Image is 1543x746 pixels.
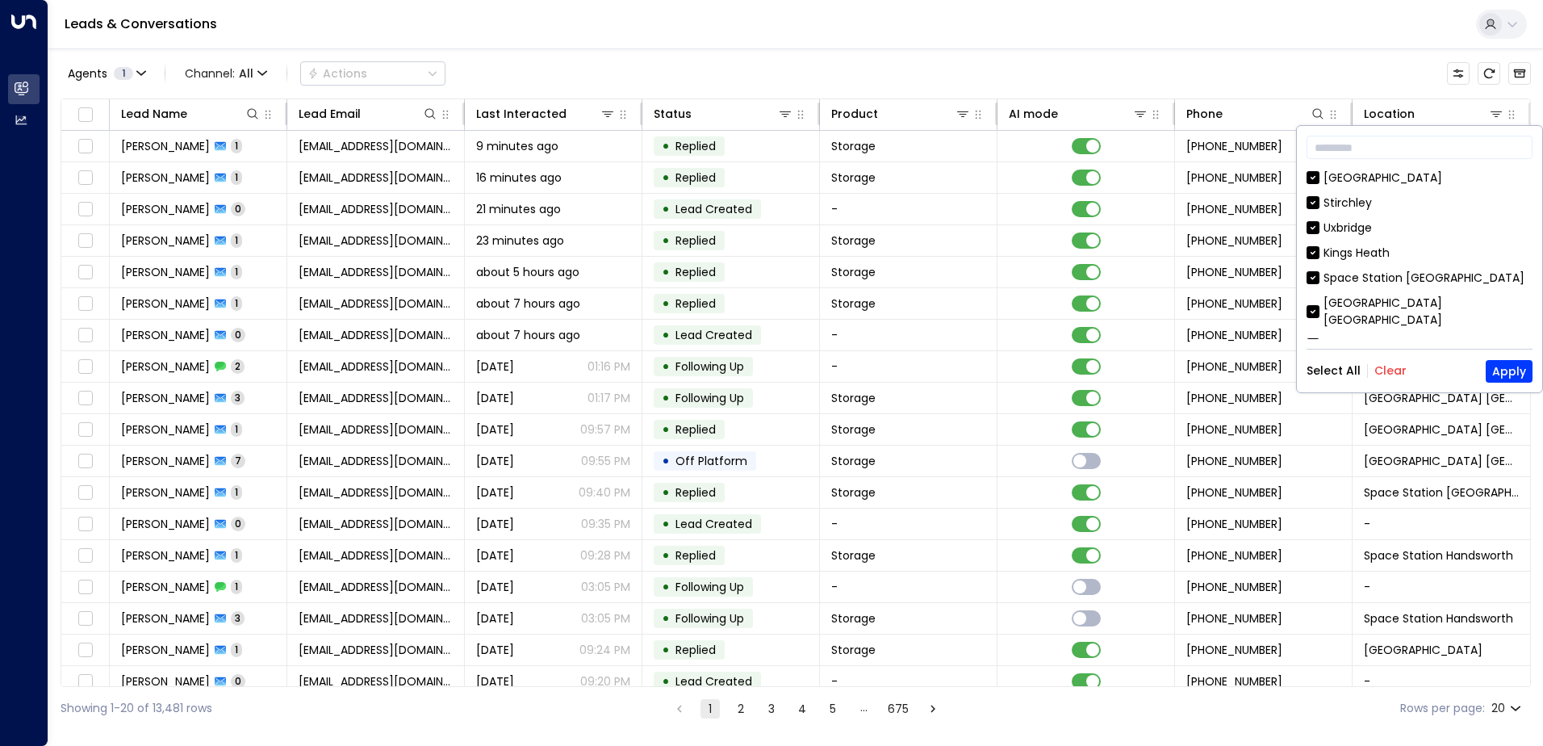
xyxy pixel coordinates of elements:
[1374,364,1407,377] button: Clear
[1186,390,1282,406] span: +447823435468
[476,201,561,217] span: 21 minutes ago
[675,421,716,438] span: Replied
[675,327,752,343] span: Lead Created
[579,642,630,658] p: 09:24 PM
[662,227,670,254] div: •
[675,358,744,375] span: Following Up
[299,484,453,501] span: Simdavraj@hotmail.co.uk
[121,295,210,312] span: Hirose Kasuya
[1186,673,1282,689] span: +447473167884
[675,642,716,658] span: Replied
[231,328,245,342] span: 0
[1323,270,1524,287] div: Space Station [GEOGRAPHIC_DATA]
[792,699,812,719] button: Go to page 4
[476,579,514,595] span: Sep 20, 2025
[121,170,210,186] span: Thomas Plant
[831,390,876,406] span: Storage
[1307,270,1533,287] div: Space Station [GEOGRAPHIC_DATA]
[831,138,876,154] span: Storage
[820,194,997,224] td: -
[1364,642,1482,658] span: Space Station Hall Green
[669,698,943,719] nav: pagination navigation
[675,610,744,627] span: Following Up
[178,62,274,85] button: Channel:All
[476,516,514,532] span: Yesterday
[178,62,274,85] span: Channel:
[1323,337,1379,354] div: Wakefield
[662,353,670,380] div: •
[75,357,95,377] span: Toggle select row
[121,138,210,154] span: Elisabeth Rye
[662,195,670,223] div: •
[1307,220,1533,237] div: Uxbridge
[1186,233,1282,249] span: +447946219404
[662,605,670,632] div: •
[121,579,210,595] span: Tiff Rowe
[75,546,95,566] span: Toggle select row
[820,509,997,539] td: -
[121,610,210,627] span: Tiff Rowe
[588,390,630,406] p: 01:17 PM
[581,579,630,595] p: 03:05 PM
[1323,295,1533,329] div: [GEOGRAPHIC_DATA] [GEOGRAPHIC_DATA]
[662,668,670,695] div: •
[675,547,716,564] span: Replied
[121,642,210,658] span: Adil Zaman
[1186,138,1282,154] span: +447877076924
[1009,104,1148,124] div: AI mode
[476,138,558,154] span: 9 minutes ago
[75,294,95,314] span: Toggle select row
[121,104,187,124] div: Lead Name
[675,233,716,249] span: Replied
[75,105,95,125] span: Toggle select all
[854,699,873,719] div: …
[476,673,514,689] span: Yesterday
[675,170,716,186] span: Replied
[299,264,453,280] span: jacqui@jacquitaylor.com
[299,610,453,627] span: tiffanymariah97@gmail.com
[579,484,630,501] p: 09:40 PM
[675,453,747,469] span: Off Platform
[675,390,744,406] span: Following Up
[580,421,630,438] p: 09:57 PM
[1508,62,1531,85] button: Archived Leads
[1307,245,1533,262] div: Kings Heath
[299,138,453,154] span: timekoashi@gmail.com
[476,484,514,501] span: Yesterday
[75,640,95,660] span: Toggle select row
[580,673,630,689] p: 09:20 PM
[1186,484,1282,501] span: +447988561654
[75,388,95,409] span: Toggle select row
[831,453,876,469] span: Storage
[1353,666,1530,697] td: -
[1307,295,1533,329] div: [GEOGRAPHIC_DATA] [GEOGRAPHIC_DATA]
[662,164,670,191] div: •
[231,202,245,216] span: 0
[75,451,95,471] span: Toggle select row
[61,62,152,85] button: Agents1
[831,104,878,124] div: Product
[1307,337,1533,354] div: Wakefield
[121,327,210,343] span: Hirose Kasuya
[1186,421,1282,438] span: +447760544067
[476,610,514,627] span: Sep 20, 2025
[121,421,210,438] span: Ayan Shah
[75,199,95,220] span: Toggle select row
[675,484,716,501] span: Replied
[231,485,242,499] span: 1
[1186,104,1326,124] div: Phone
[884,699,912,719] button: Go to page 675
[662,416,670,443] div: •
[675,516,752,532] span: Lead Created
[662,510,670,538] div: •
[662,384,670,412] div: •
[654,104,692,124] div: Status
[831,104,971,124] div: Product
[675,201,752,217] span: Lead Created
[75,514,95,534] span: Toggle select row
[75,420,95,440] span: Toggle select row
[121,233,210,249] span: Emily Groves
[299,295,453,312] span: xi.yintiao.huan@gmail.com
[1491,697,1524,720] div: 20
[476,264,579,280] span: about 5 hours ago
